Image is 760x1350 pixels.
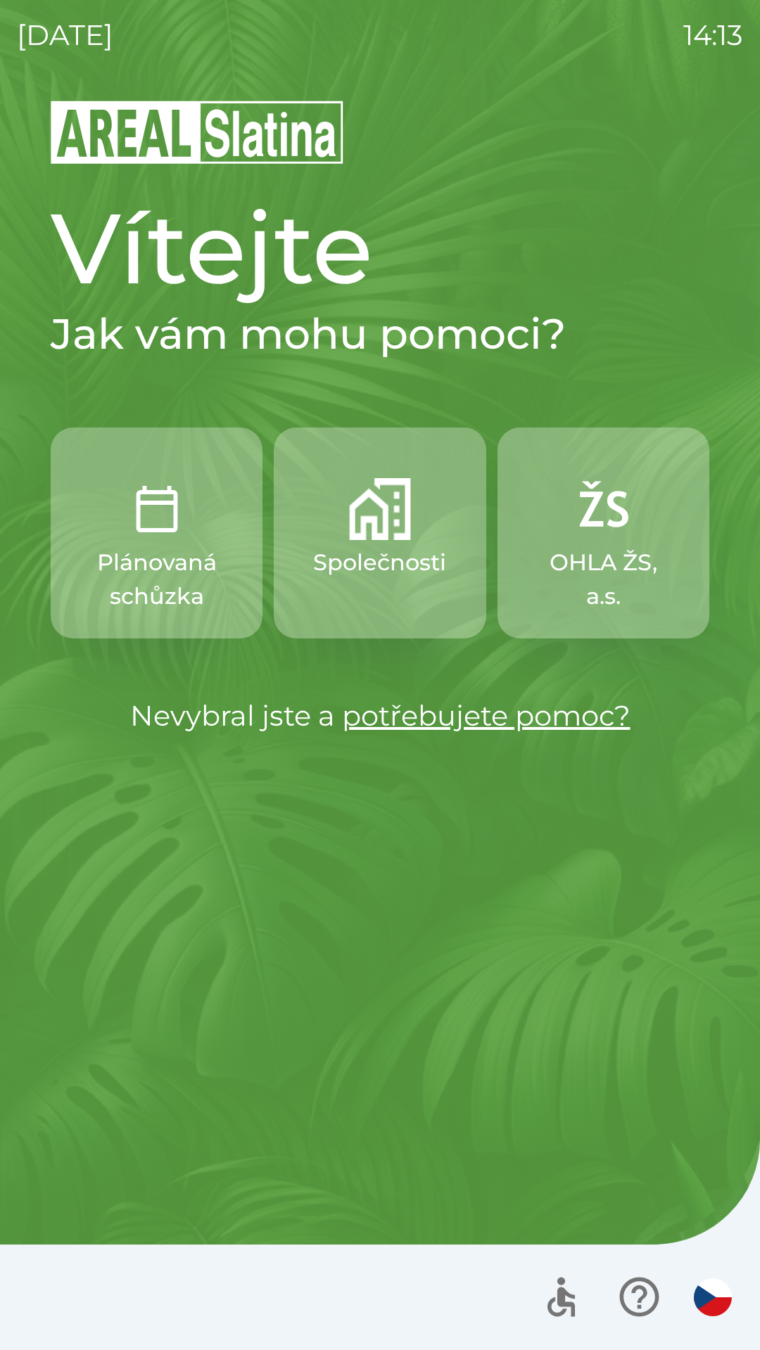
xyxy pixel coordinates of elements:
p: Plánovaná schůzka [84,546,229,613]
button: Společnosti [274,427,486,638]
button: OHLA ŽS, a.s. [498,427,709,638]
img: 0ea463ad-1074-4378-bee6-aa7a2f5b9440.png [126,478,188,540]
p: 14:13 [683,14,743,56]
h1: Vítejte [51,188,709,308]
img: 9f72f9f4-8902-46ff-b4e6-bc4241ee3c12.png [572,478,634,540]
p: [DATE] [17,14,113,56]
h2: Jak vám mohu pomoci? [51,308,709,360]
img: cs flag [694,1278,732,1316]
img: Logo [51,98,709,166]
p: Nevybral jste a [51,695,709,737]
a: potřebujete pomoc? [342,698,631,733]
p: Společnosti [313,546,446,579]
button: Plánovaná schůzka [51,427,262,638]
img: 58b4041c-2a13-40f9-aad2-b58ace873f8c.png [349,478,411,540]
p: OHLA ŽS, a.s. [531,546,676,613]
